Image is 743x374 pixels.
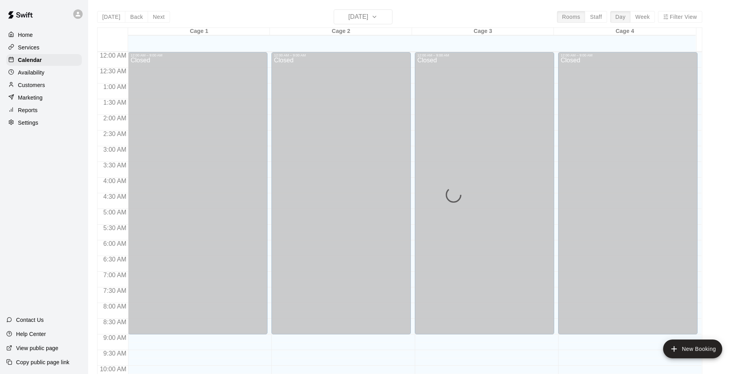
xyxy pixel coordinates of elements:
span: 4:30 AM [101,193,128,200]
a: Marketing [6,92,82,103]
p: Home [18,31,33,39]
div: 12:00 AM – 9:00 AM: Closed [271,52,411,334]
a: Home [6,29,82,41]
span: 5:30 AM [101,225,128,231]
span: 7:00 AM [101,272,128,278]
span: 3:30 AM [101,162,128,169]
p: Contact Us [16,316,44,324]
button: add [663,340,722,358]
div: Cage 4 [554,28,696,35]
a: Settings [6,117,82,129]
span: 12:30 AM [98,68,128,74]
p: Marketing [18,94,43,102]
div: 12:00 AM – 9:00 AM [560,53,695,57]
p: Help Center [16,330,46,338]
div: Closed [417,57,552,337]
p: Copy public page link [16,358,69,366]
a: Reports [6,104,82,116]
div: 12:00 AM – 9:00 AM [417,53,552,57]
a: Calendar [6,54,82,66]
span: 7:30 AM [101,287,128,294]
p: Calendar [18,56,42,64]
span: 3:00 AM [101,146,128,153]
div: 12:00 AM – 9:00 AM [130,53,265,57]
div: Cage 2 [270,28,412,35]
div: 12:00 AM – 9:00 AM: Closed [415,52,554,334]
span: 12:00 AM [98,52,128,59]
span: 1:00 AM [101,84,128,90]
span: 9:30 AM [101,350,128,357]
div: 12:00 AM – 9:00 AM [274,53,409,57]
span: 8:30 AM [101,319,128,325]
div: Cage 1 [128,28,270,35]
div: Closed [130,57,265,337]
p: View public page [16,344,58,352]
span: 2:30 AM [101,131,128,137]
span: 4:00 AM [101,178,128,184]
span: 5:00 AM [101,209,128,216]
a: Customers [6,79,82,91]
span: 2:00 AM [101,115,128,122]
a: Availability [6,67,82,78]
span: 9:00 AM [101,334,128,341]
div: Closed [560,57,695,337]
span: 8:00 AM [101,303,128,310]
a: Services [6,42,82,53]
p: Customers [18,81,45,89]
span: 6:30 AM [101,256,128,263]
div: 12:00 AM – 9:00 AM: Closed [558,52,698,334]
div: Cage 3 [412,28,554,35]
div: Closed [274,57,409,337]
span: 6:00 AM [101,240,128,247]
p: Reports [18,106,38,114]
p: Availability [18,69,45,76]
p: Settings [18,119,38,127]
div: 12:00 AM – 9:00 AM: Closed [128,52,268,334]
span: 1:30 AM [101,99,128,106]
p: Services [18,44,40,51]
span: 10:00 AM [98,366,128,372]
